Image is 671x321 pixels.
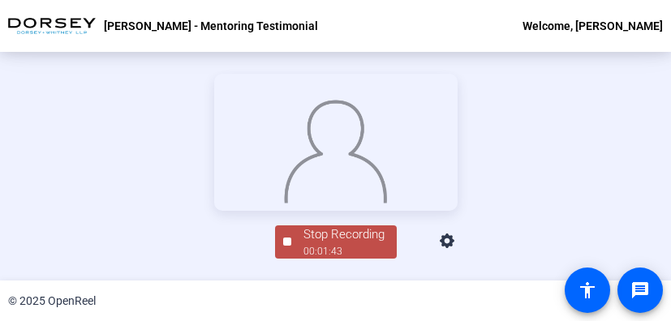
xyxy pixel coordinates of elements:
[523,16,663,36] div: Welcome, [PERSON_NAME]
[283,94,389,203] img: overlay
[104,16,318,36] p: [PERSON_NAME] - Mentoring Testimonial
[8,293,96,310] div: © 2025 OpenReel
[303,244,385,259] div: 00:01:43
[630,280,650,300] mat-icon: message
[8,18,96,34] img: OpenReel logo
[578,280,597,300] mat-icon: accessibility
[303,225,385,244] div: Stop Recording
[275,225,397,259] button: Stop Recording00:01:43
